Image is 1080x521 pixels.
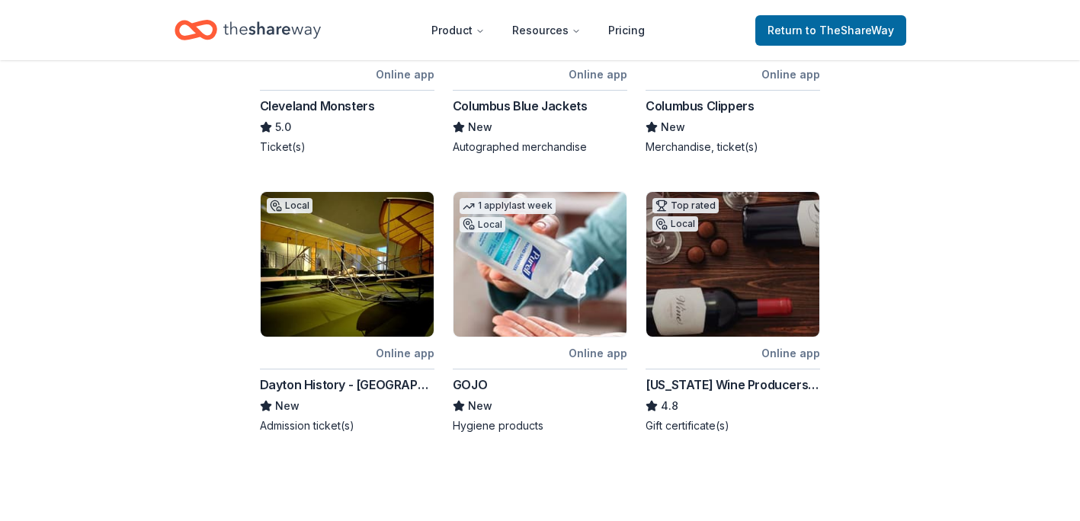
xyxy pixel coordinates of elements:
[419,15,497,46] button: Product
[453,192,627,337] img: Image for GOJO
[761,65,820,84] div: Online app
[768,21,894,40] span: Return
[460,198,556,214] div: 1 apply last week
[646,192,819,337] img: Image for Ohio Wine Producers Association
[275,118,291,136] span: 5.0
[661,118,685,136] span: New
[453,97,588,115] div: Columbus Blue Jackets
[376,344,434,363] div: Online app
[460,217,505,232] div: Local
[646,139,820,155] div: Merchandise, ticket(s)
[260,139,434,155] div: Ticket(s)
[468,397,492,415] span: New
[596,15,657,46] a: Pricing
[260,418,434,433] div: Admission ticket(s)
[419,12,657,48] nav: Main
[453,418,627,433] div: Hygiene products
[652,198,719,213] div: Top rated
[468,118,492,136] span: New
[761,344,820,363] div: Online app
[175,12,321,48] a: Home
[260,191,434,433] a: Image for Dayton History - Carillon Historical ParkLocalOnline appDayton History - [GEOGRAPHIC_DA...
[267,198,312,213] div: Local
[376,65,434,84] div: Online app
[806,24,894,37] span: to TheShareWay
[652,216,698,232] div: Local
[646,376,820,394] div: [US_STATE] Wine Producers Association
[453,139,627,155] div: Autographed merchandise
[261,192,434,337] img: Image for Dayton History - Carillon Historical Park
[275,397,300,415] span: New
[569,344,627,363] div: Online app
[569,65,627,84] div: Online app
[453,376,487,394] div: GOJO
[260,97,375,115] div: Cleveland Monsters
[500,15,593,46] button: Resources
[453,191,627,433] a: Image for GOJO1 applylast weekLocalOnline appGOJONewHygiene products
[755,15,906,46] a: Returnto TheShareWay
[646,97,754,115] div: Columbus Clippers
[646,418,820,433] div: Gift certificate(s)
[646,191,820,433] a: Image for Ohio Wine Producers AssociationTop ratedLocalOnline app[US_STATE] Wine Producers Associ...
[260,376,434,394] div: Dayton History - [GEOGRAPHIC_DATA]
[661,397,678,415] span: 4.8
